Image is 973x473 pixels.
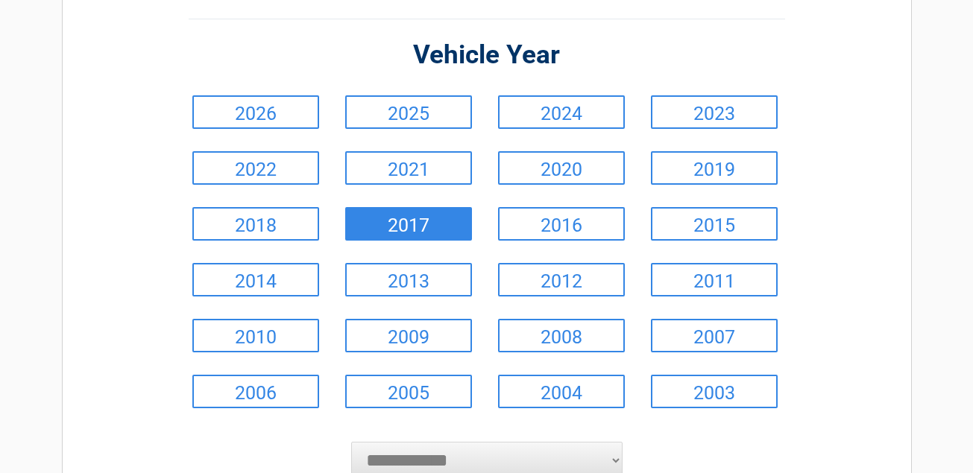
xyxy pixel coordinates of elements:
a: 2026 [192,95,319,129]
a: 2020 [498,151,625,185]
a: 2007 [651,319,778,352]
a: 2025 [345,95,472,129]
a: 2023 [651,95,778,129]
a: 2005 [345,375,472,408]
a: 2017 [345,207,472,241]
a: 2006 [192,375,319,408]
a: 2019 [651,151,778,185]
a: 2012 [498,263,625,296]
a: 2013 [345,263,472,296]
a: 2011 [651,263,778,296]
a: 2010 [192,319,319,352]
a: 2004 [498,375,625,408]
a: 2018 [192,207,319,241]
a: 2016 [498,207,625,241]
a: 2003 [651,375,778,408]
a: 2014 [192,263,319,296]
a: 2024 [498,95,625,129]
a: 2021 [345,151,472,185]
a: 2015 [651,207,778,241]
h2: Vehicle Year [189,38,785,73]
a: 2009 [345,319,472,352]
a: 2008 [498,319,625,352]
a: 2022 [192,151,319,185]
